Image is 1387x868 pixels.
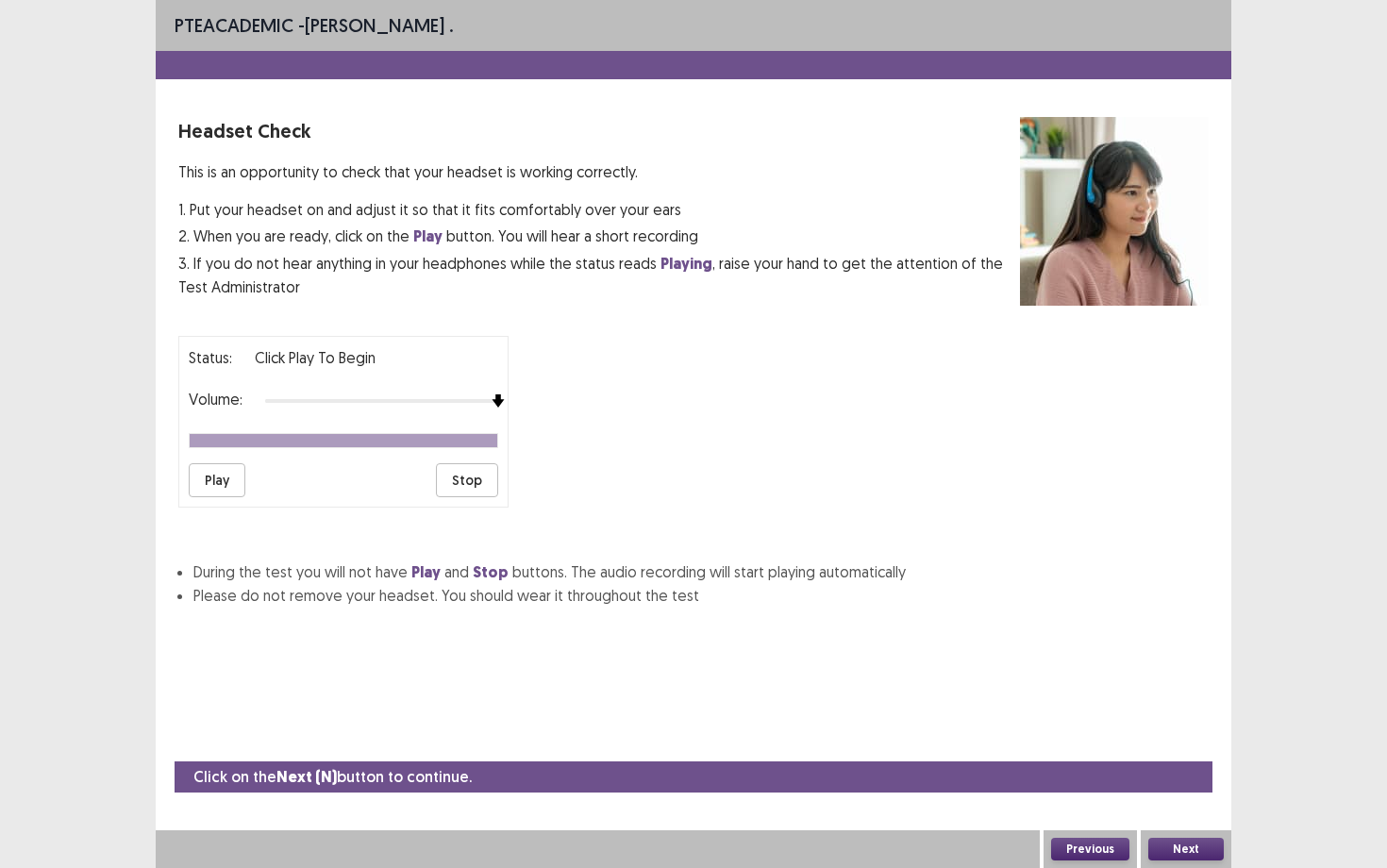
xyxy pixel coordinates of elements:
[660,254,712,274] strong: Playing
[193,584,1209,607] li: Please do not remove your headset. You should wear it throughout the test
[413,226,443,246] strong: Play
[1148,838,1224,860] button: Next
[189,463,245,497] button: Play
[189,346,232,369] p: Status:
[1020,117,1209,306] img: headset test
[175,13,293,37] span: PTE academic
[193,765,472,789] p: Click on the button to continue.
[436,463,498,497] button: Stop
[175,11,454,40] p: - [PERSON_NAME] .
[189,388,242,410] p: Volume:
[492,394,505,408] img: arrow-thumb
[1051,838,1129,860] button: Previous
[276,767,337,787] strong: Next (N)
[255,346,376,369] p: Click Play to Begin
[473,562,509,582] strong: Stop
[178,160,1020,183] p: This is an opportunity to check that your headset is working correctly.
[178,225,1020,248] p: 2. When you are ready, click on the button. You will hear a short recording
[411,562,441,582] strong: Play
[178,198,1020,221] p: 1. Put your headset on and adjust it so that it fits comfortably over your ears
[178,252,1020,298] p: 3. If you do not hear anything in your headphones while the status reads , raise your hand to get...
[178,117,1020,145] p: Headset Check
[193,560,1209,584] li: During the test you will not have and buttons. The audio recording will start playing automatically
